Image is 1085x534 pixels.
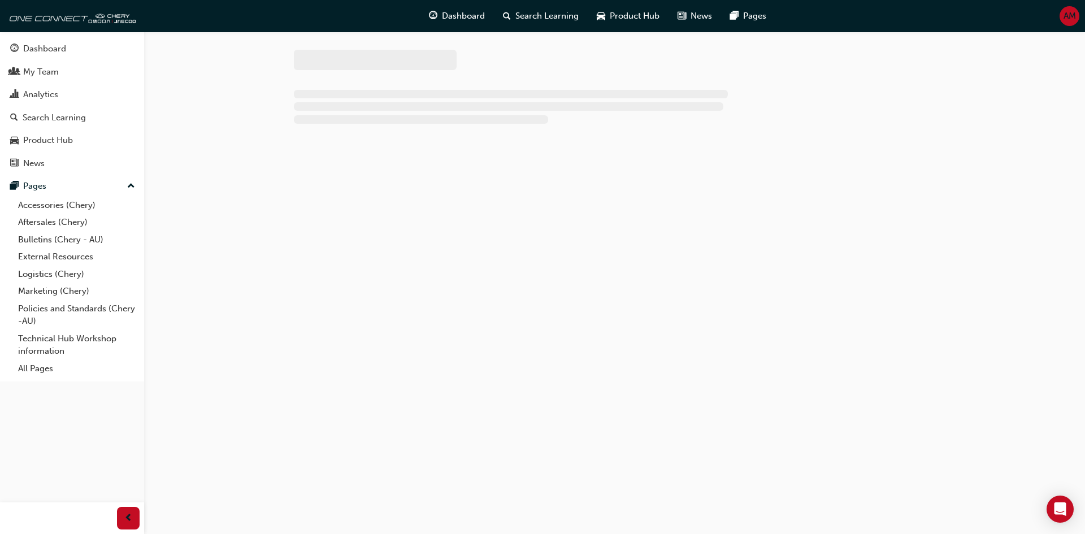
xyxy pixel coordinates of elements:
a: Logistics (Chery) [14,266,140,283]
span: prev-icon [124,511,133,526]
div: Open Intercom Messenger [1047,496,1074,523]
span: Dashboard [442,10,485,23]
div: Pages [23,180,46,193]
a: Product Hub [5,130,140,151]
button: Pages [5,176,140,197]
span: guage-icon [429,9,437,23]
a: Technical Hub Workshop information [14,330,140,360]
span: Pages [743,10,766,23]
a: news-iconNews [669,5,721,28]
div: Product Hub [23,134,73,147]
a: Marketing (Chery) [14,283,140,300]
span: chart-icon [10,90,19,100]
div: Search Learning [23,111,86,124]
span: news-icon [678,9,686,23]
a: Dashboard [5,38,140,59]
span: News [691,10,712,23]
a: guage-iconDashboard [420,5,494,28]
span: people-icon [10,67,19,77]
span: pages-icon [10,181,19,192]
a: External Resources [14,248,140,266]
a: Bulletins (Chery - AU) [14,231,140,249]
button: AM [1060,6,1079,26]
span: up-icon [127,179,135,194]
span: pages-icon [730,9,739,23]
span: Search Learning [515,10,579,23]
a: My Team [5,62,140,83]
span: guage-icon [10,44,19,54]
div: Dashboard [23,42,66,55]
span: Product Hub [610,10,659,23]
a: Aftersales (Chery) [14,214,140,231]
span: news-icon [10,159,19,169]
a: All Pages [14,360,140,377]
div: My Team [23,66,59,79]
a: search-iconSearch Learning [494,5,588,28]
span: AM [1064,10,1076,23]
a: Analytics [5,84,140,105]
div: Analytics [23,88,58,101]
a: News [5,153,140,174]
span: search-icon [10,113,18,123]
a: pages-iconPages [721,5,775,28]
div: News [23,157,45,170]
button: DashboardMy TeamAnalyticsSearch LearningProduct HubNews [5,36,140,176]
a: car-iconProduct Hub [588,5,669,28]
a: Search Learning [5,107,140,128]
span: search-icon [503,9,511,23]
span: car-icon [10,136,19,146]
a: Policies and Standards (Chery -AU) [14,300,140,330]
img: oneconnect [6,5,136,27]
span: car-icon [597,9,605,23]
a: Accessories (Chery) [14,197,140,214]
